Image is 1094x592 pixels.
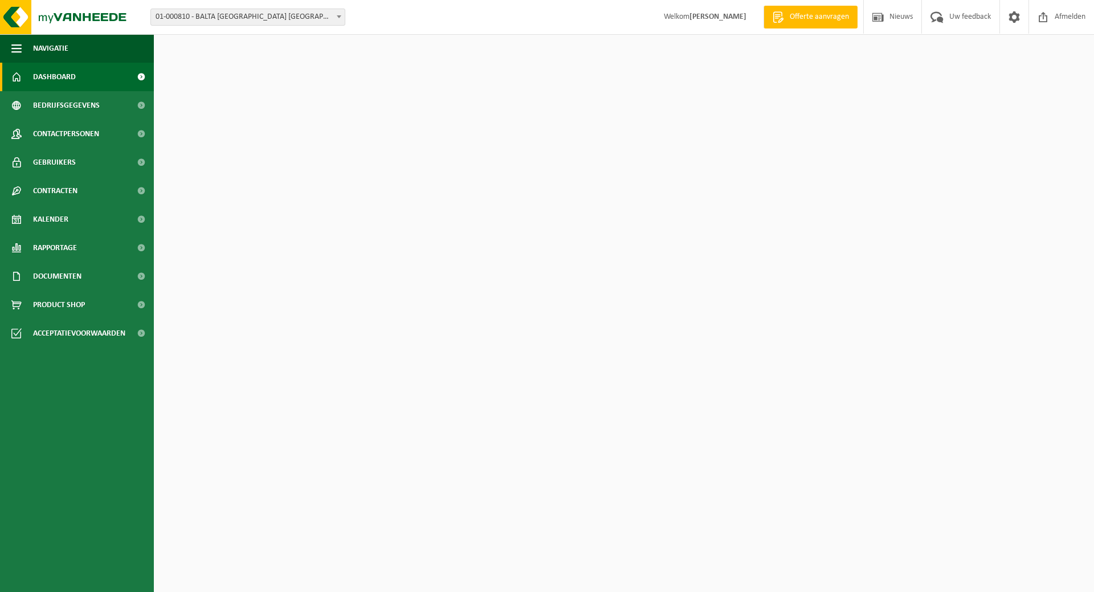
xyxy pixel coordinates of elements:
span: Contactpersonen [33,120,99,148]
strong: [PERSON_NAME] [689,13,746,21]
span: Navigatie [33,34,68,63]
span: 01-000810 - BALTA OUDENAARDE NV - OUDENAARDE [150,9,345,26]
span: 01-000810 - BALTA OUDENAARDE NV - OUDENAARDE [151,9,345,25]
span: Product Shop [33,291,85,319]
a: Offerte aanvragen [764,6,858,28]
span: Offerte aanvragen [787,11,852,23]
span: Documenten [33,262,81,291]
span: Dashboard [33,63,76,91]
span: Rapportage [33,234,77,262]
span: Bedrijfsgegevens [33,91,100,120]
span: Acceptatievoorwaarden [33,319,125,348]
span: Kalender [33,205,68,234]
span: Contracten [33,177,77,205]
span: Gebruikers [33,148,76,177]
